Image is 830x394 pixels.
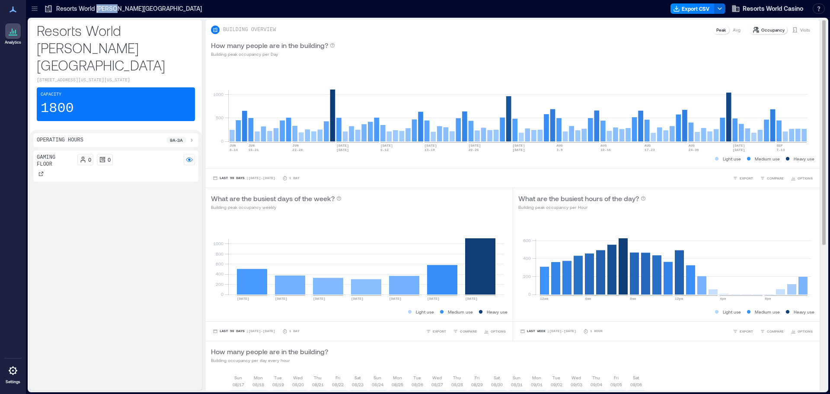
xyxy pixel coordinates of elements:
[213,92,223,97] tspan: 1000
[556,144,563,147] text: AUG
[689,148,699,152] text: 24-30
[630,297,636,301] text: 8am
[610,381,622,388] p: 09/05
[758,174,785,183] button: COMPARE
[733,26,741,33] p: Avg
[755,308,780,315] p: Medium use
[254,374,263,381] p: Mon
[221,138,223,144] tspan: 0
[213,241,223,246] tspan: 1000
[689,144,695,147] text: AUG
[216,115,223,120] tspan: 500
[487,308,508,315] p: Heavy use
[216,261,223,266] tspan: 600
[211,193,335,204] p: What are the busiest days of the week?
[732,148,745,152] text: [DATE]
[373,374,381,381] p: Sun
[37,22,195,74] p: Resorts World [PERSON_NAME][GEOGRAPHIC_DATA]
[767,176,784,181] span: COMPARE
[211,346,328,357] p: How many people are in the building?
[289,329,300,334] p: 1 Day
[425,144,437,147] text: [DATE]
[758,327,785,336] button: COMPARE
[393,374,402,381] p: Mon
[216,282,223,287] tspan: 200
[233,381,244,388] p: 08/17
[571,381,582,388] p: 09/03
[275,297,287,301] text: [DATE]
[740,176,753,181] span: EXPORT
[552,374,560,381] p: Tue
[230,148,238,152] text: 8-14
[292,381,304,388] p: 08/20
[274,374,282,381] p: Tue
[211,327,277,336] button: Last 90 Days |[DATE]-[DATE]
[351,297,364,301] text: [DATE]
[289,176,300,181] p: 1 Day
[469,148,479,152] text: 20-26
[427,297,440,301] text: [DATE]
[798,329,813,334] span: OPTIONS
[451,381,463,388] p: 08/28
[482,327,508,336] button: OPTIONS
[292,144,299,147] text: JUN
[469,144,481,147] text: [DATE]
[460,329,477,334] span: COMPARE
[221,291,223,297] tspan: 0
[518,327,578,336] button: Last Week |[DATE]-[DATE]
[789,327,814,336] button: OPTIONS
[513,374,520,381] p: Sun
[630,381,642,388] p: 09/06
[56,4,202,13] p: Resorts World [PERSON_NAME][GEOGRAPHIC_DATA]
[211,51,335,58] p: Building peak occupancy per Day
[392,381,403,388] p: 08/25
[453,374,461,381] p: Thu
[37,154,74,168] p: Gaming Floor
[789,174,814,183] button: OPTIONS
[755,155,780,162] p: Medium use
[592,374,600,381] p: Thu
[511,381,523,388] p: 08/31
[723,308,741,315] p: Light use
[389,297,402,301] text: [DATE]
[432,374,442,381] p: Wed
[230,144,236,147] text: JUN
[451,327,479,336] button: COMPARE
[670,3,715,14] button: Export CSV
[494,374,500,381] p: Sat
[380,144,393,147] text: [DATE]
[794,155,814,162] p: Heavy use
[416,308,434,315] p: Light use
[170,137,183,144] p: 9a - 3a
[600,148,611,152] text: 10-16
[433,329,446,334] span: EXPORT
[720,297,726,301] text: 4pm
[313,297,326,301] text: [DATE]
[380,148,389,152] text: 6-12
[645,148,655,152] text: 17-23
[518,204,646,211] p: Building peak occupancy per Hour
[336,144,349,147] text: [DATE]
[540,297,548,301] text: 12am
[590,329,603,334] p: 1 Hour
[37,77,195,84] p: [STREET_ADDRESS][US_STATE][US_STATE]
[216,271,223,276] tspan: 400
[743,4,803,13] span: Resorts World Casino
[293,374,303,381] p: Wed
[249,144,255,147] text: JUN
[723,155,741,162] p: Light use
[237,297,249,301] text: [DATE]
[528,291,530,297] tspan: 0
[5,40,21,45] p: Analytics
[211,174,277,183] button: Last 90 Days |[DATE]-[DATE]
[108,156,111,163] p: 0
[767,329,784,334] span: COMPARE
[794,308,814,315] p: Heavy use
[800,26,810,33] p: Visits
[761,26,785,33] p: Occupancy
[591,381,602,388] p: 09/04
[272,381,284,388] p: 08/19
[216,251,223,256] tspan: 800
[675,297,683,301] text: 12pm
[585,297,591,301] text: 4am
